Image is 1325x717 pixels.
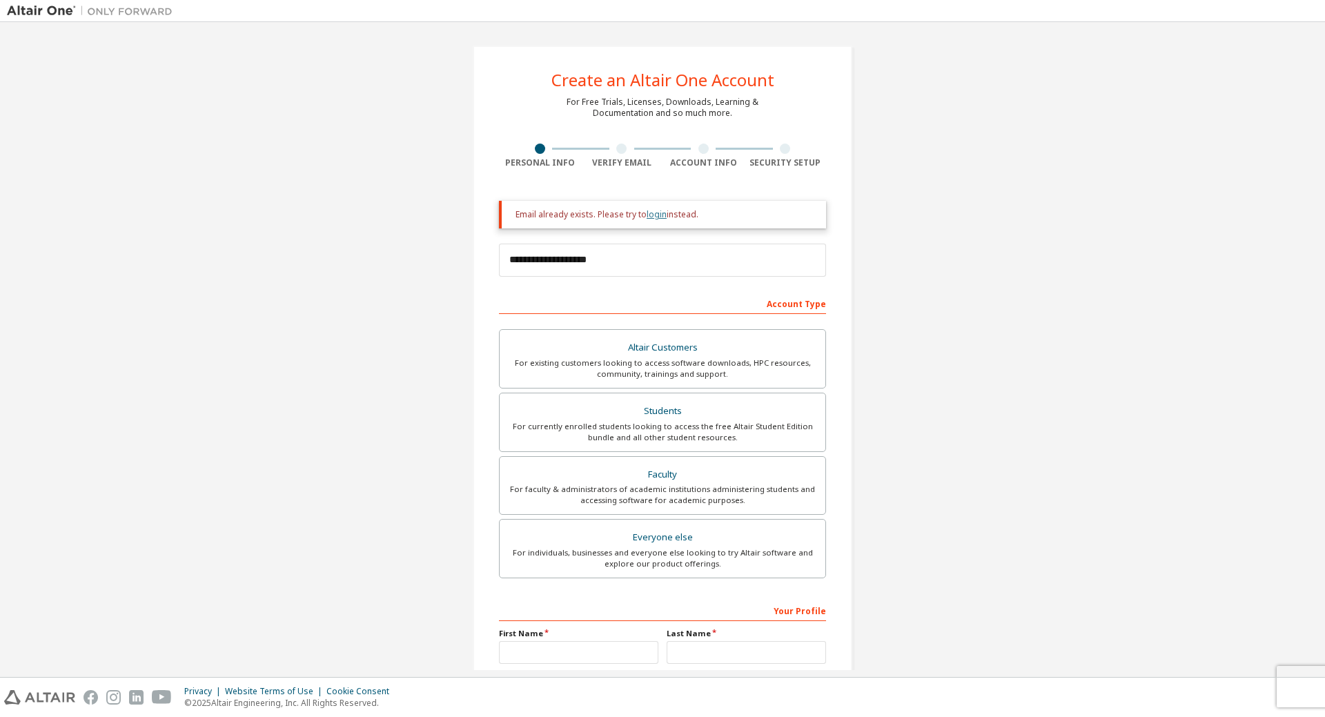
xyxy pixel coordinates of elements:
[129,690,144,705] img: linkedin.svg
[647,208,667,220] a: login
[745,157,827,168] div: Security Setup
[516,209,815,220] div: Email already exists. Please try to instead.
[508,484,817,506] div: For faculty & administrators of academic institutions administering students and accessing softwa...
[508,465,817,484] div: Faculty
[662,157,745,168] div: Account Info
[581,157,663,168] div: Verify Email
[184,697,397,709] p: © 2025 Altair Engineering, Inc. All Rights Reserved.
[499,628,658,639] label: First Name
[667,628,826,639] label: Last Name
[4,690,75,705] img: altair_logo.svg
[508,547,817,569] div: For individuals, businesses and everyone else looking to try Altair software and explore our prod...
[508,338,817,357] div: Altair Customers
[499,157,581,168] div: Personal Info
[84,690,98,705] img: facebook.svg
[106,690,121,705] img: instagram.svg
[152,690,172,705] img: youtube.svg
[551,72,774,88] div: Create an Altair One Account
[508,421,817,443] div: For currently enrolled students looking to access the free Altair Student Edition bundle and all ...
[508,357,817,380] div: For existing customers looking to access software downloads, HPC resources, community, trainings ...
[184,686,225,697] div: Privacy
[508,528,817,547] div: Everyone else
[7,4,179,18] img: Altair One
[225,686,326,697] div: Website Terms of Use
[326,686,397,697] div: Cookie Consent
[567,97,758,119] div: For Free Trials, Licenses, Downloads, Learning & Documentation and so much more.
[508,402,817,421] div: Students
[499,599,826,621] div: Your Profile
[499,292,826,314] div: Account Type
